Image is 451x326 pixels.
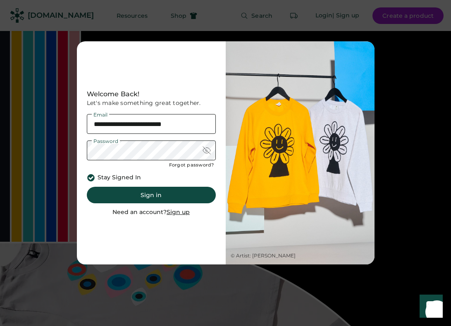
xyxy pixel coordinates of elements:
div: Forgot password? [169,162,214,169]
div: Stay Signed In [98,174,141,182]
img: Web-Rendered_Studio-51sRGB.jpg [226,41,375,264]
div: © Artist: [PERSON_NAME] [231,252,296,259]
div: Need an account? [112,208,190,217]
div: Email [92,112,109,117]
button: Sign in [87,187,216,203]
u: Sign up [167,208,190,216]
div: Welcome Back! [87,89,216,99]
div: Let's make something great together. [87,99,216,107]
div: Password [92,139,120,144]
iframe: Front Chat [412,289,447,324]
